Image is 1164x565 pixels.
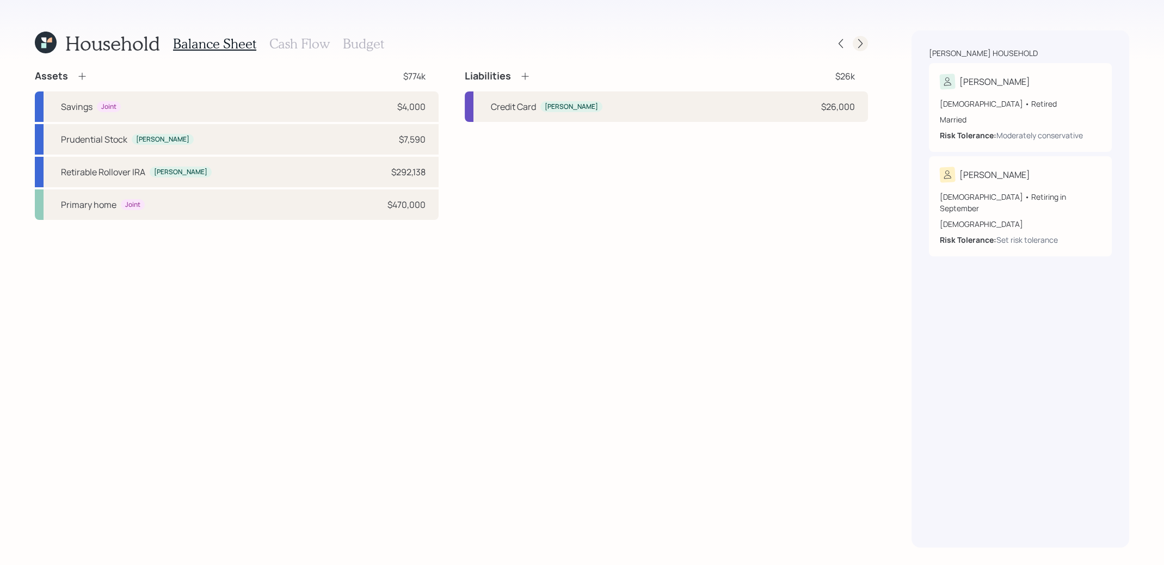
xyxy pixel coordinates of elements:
[940,191,1101,214] div: [DEMOGRAPHIC_DATA] • Retiring in September
[940,98,1101,109] div: [DEMOGRAPHIC_DATA] • Retired
[940,130,996,140] b: Risk Tolerance:
[61,165,145,179] div: Retirable Rollover IRA
[391,165,426,179] div: $292,138
[959,75,1030,88] div: [PERSON_NAME]
[173,36,256,52] h3: Balance Sheet
[136,135,189,144] div: [PERSON_NAME]
[940,235,996,245] b: Risk Tolerance:
[61,100,93,113] div: Savings
[61,133,127,146] div: Prudential Stock
[397,100,426,113] div: $4,000
[154,168,207,177] div: [PERSON_NAME]
[835,70,855,83] div: $26k
[387,198,426,211] div: $470,000
[125,200,140,210] div: Joint
[929,48,1038,59] div: [PERSON_NAME] household
[269,36,330,52] h3: Cash Flow
[465,70,511,82] h4: Liabilities
[491,100,536,113] div: Credit Card
[343,36,384,52] h3: Budget
[959,168,1030,181] div: [PERSON_NAME]
[821,100,855,113] div: $26,000
[940,218,1101,230] div: [DEMOGRAPHIC_DATA]
[61,198,116,211] div: Primary home
[545,102,598,112] div: [PERSON_NAME]
[65,32,160,55] h1: Household
[399,133,426,146] div: $7,590
[940,114,1101,125] div: Married
[101,102,116,112] div: Joint
[996,234,1058,245] div: Set risk tolerance
[996,130,1083,141] div: Moderately conservative
[403,70,426,83] div: $774k
[35,70,68,82] h4: Assets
